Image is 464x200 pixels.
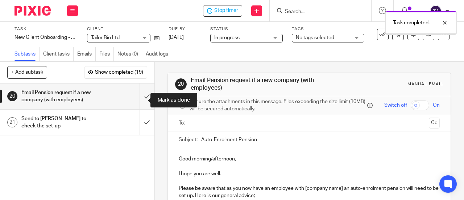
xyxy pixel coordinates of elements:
[14,6,51,16] img: Pixie
[429,118,440,128] button: Cc
[407,81,443,87] div: Manual email
[14,26,78,32] label: Task
[169,26,201,32] label: Due by
[7,91,17,101] div: 20
[214,7,238,15] span: Stop timer
[179,170,440,177] p: I hope you are well.
[95,70,143,75] span: Show completed (19)
[433,102,440,109] span: On
[393,19,430,26] p: Task completed.
[43,47,74,61] a: Client tasks
[77,47,96,61] a: Emails
[7,117,17,127] div: 21
[87,26,159,32] label: Client
[190,98,365,113] span: Secure the attachments in this message. Files exceeding the size limit (10MB) will be secured aut...
[7,66,47,78] button: + Add subtask
[179,155,440,163] p: Good morning/afternoon,
[384,102,407,109] span: Switch off
[179,136,198,143] label: Subject:
[210,26,283,32] label: Status
[14,47,40,61] a: Subtasks
[146,47,172,61] a: Audit logs
[91,35,120,40] span: Tailor Bio Ltd
[203,5,242,17] div: Tailor Bio Ltd - New Client Onboarding - Payroll Paycircle
[191,77,325,92] h1: Email Pension request if a new company (with employees)
[179,185,440,200] p: Please be aware that as you now have an employee with [company name] an auto-enrolment pension wi...
[84,66,147,78] button: Show completed (19)
[430,5,442,17] img: svg%3E
[14,34,78,41] div: New Client Onboarding - Payroll Paycircle
[99,47,114,61] a: Files
[175,78,187,90] div: 20
[21,113,95,132] h1: Send to [PERSON_NAME] to check the set-up
[296,35,334,40] span: No tags selected
[169,35,184,40] span: [DATE]
[21,87,95,106] h1: Email Pension request if a new company (with employees)
[179,119,187,127] label: To:
[117,47,142,61] a: Notes (0)
[214,35,240,40] span: In progress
